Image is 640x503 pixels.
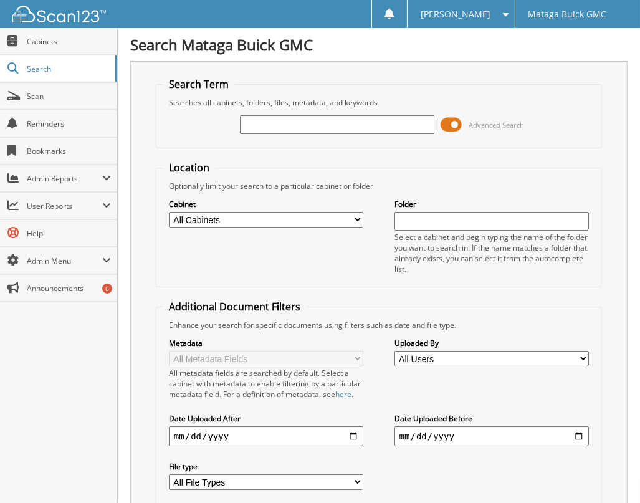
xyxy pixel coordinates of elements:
h1: Search Mataga Buick GMC [130,34,628,55]
span: User Reports [27,201,102,211]
label: Uploaded By [394,338,589,348]
input: end [394,426,589,446]
span: Help [27,228,111,239]
label: Date Uploaded After [169,413,363,424]
a: here [335,389,351,400]
span: Mataga Buick GMC [528,11,606,18]
div: 6 [102,284,112,294]
span: Cabinets [27,36,111,47]
input: start [169,426,363,446]
label: Metadata [169,338,363,348]
label: Folder [394,199,589,209]
span: Scan [27,91,111,102]
legend: Search Term [163,77,235,91]
div: Enhance your search for specific documents using filters such as date and file type. [163,320,595,330]
div: Searches all cabinets, folders, files, metadata, and keywords [163,97,595,108]
span: Reminders [27,118,111,129]
div: All metadata fields are searched by default. Select a cabinet with metadata to enable filtering b... [169,368,363,400]
legend: Location [163,161,216,175]
label: Date Uploaded Before [394,413,589,424]
span: Admin Menu [27,256,102,266]
label: Cabinet [169,199,363,209]
span: Search [27,64,109,74]
label: File type [169,461,363,472]
span: Advanced Search [469,120,524,130]
legend: Additional Document Filters [163,300,307,314]
span: Admin Reports [27,173,102,184]
div: Optionally limit your search to a particular cabinet or folder [163,181,595,191]
div: Select a cabinet and begin typing the name of the folder you want to search in. If the name match... [394,232,589,274]
span: Announcements [27,283,111,294]
iframe: Chat Widget [578,443,640,503]
span: Bookmarks [27,146,111,156]
span: [PERSON_NAME] [421,11,490,18]
img: scan123-logo-white.svg [12,6,106,22]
